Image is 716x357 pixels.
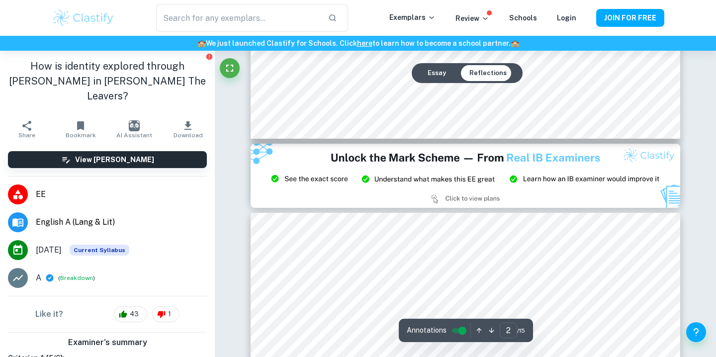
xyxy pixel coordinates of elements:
[107,115,161,143] button: AI Assistant
[420,65,454,81] button: Essay
[129,120,140,131] img: AI Assistant
[36,188,207,200] span: EE
[36,244,62,256] span: [DATE]
[36,216,207,228] span: English A (Lang & Lit)
[407,325,447,336] span: Annotations
[8,59,207,103] h1: How is identity explored through [PERSON_NAME] in [PERSON_NAME] The Leavers?
[52,8,115,28] img: Clastify logo
[357,39,372,47] a: here
[596,9,664,27] button: JOIN FOR FREE
[8,151,207,168] button: View [PERSON_NAME]
[156,4,320,32] input: Search for any exemplars...
[511,39,519,47] span: 🏫
[220,58,240,78] button: Fullscreen
[116,132,152,139] span: AI Assistant
[455,13,489,24] p: Review
[4,337,211,349] h6: Examiner's summary
[557,14,576,22] a: Login
[461,65,515,81] button: Reflections
[686,322,706,342] button: Help and Feedback
[152,306,179,322] div: 1
[18,132,35,139] span: Share
[197,39,206,47] span: 🏫
[509,14,537,22] a: Schools
[163,309,177,319] span: 1
[70,245,129,256] div: This exemplar is based on the current syllabus. Feel free to refer to it for inspiration/ideas wh...
[114,306,147,322] div: 43
[517,326,525,335] span: / 15
[60,273,93,282] button: Breakdown
[251,144,680,208] img: Ad
[2,38,714,49] h6: We just launched Clastify for Schools. Click to learn how to become a school partner.
[58,273,95,283] span: ( )
[161,115,215,143] button: Download
[70,245,129,256] span: Current Syllabus
[205,53,213,60] button: Report issue
[54,115,107,143] button: Bookmark
[174,132,203,139] span: Download
[124,309,144,319] span: 43
[75,154,154,165] h6: View [PERSON_NAME]
[36,272,41,284] p: A
[66,132,96,139] span: Bookmark
[389,12,436,23] p: Exemplars
[35,308,63,320] h6: Like it?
